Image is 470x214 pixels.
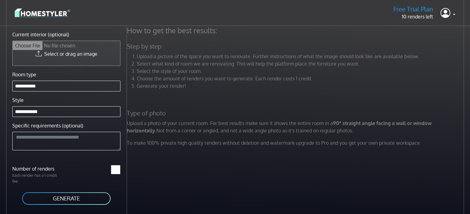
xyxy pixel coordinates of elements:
p: Upload a photo of your current room. For best results make sure it shows the entire room in a Not... [123,119,469,134]
h5: Type of photo [123,109,469,117]
li: Select the style of your room. [137,67,465,75]
li: Choose the amount of renders you want to generate. Each render costs 1 credit. [137,75,465,82]
p: 10 renders left [394,13,433,20]
label: Specific requirements (optional) [12,122,83,129]
h5: Step by step [123,42,469,50]
li: Upload a picture of the space you want to renovate. Further instructions of what the image should... [137,53,465,60]
p: Each render has a 1 credit fee [9,172,66,184]
label: Room type [12,71,36,78]
li: Generate your render! [137,82,465,90]
button: GENERATE [22,192,111,205]
img: logo-3de290ba35641baa71223ecac5eacb59cb85b4c7fdf211dc9aaecaaee71ea2f8.svg [15,7,70,18]
p: To make 100% private high quality renders without deletion and watermark upgrade to Pro and you g... [123,139,469,147]
label: Style [12,96,24,104]
li: Select what kind of room we are renovating. This will help the platform place the furniture you w... [137,60,465,67]
h4: How to get the best results: [123,26,469,35]
label: Current interior (optional) [12,31,69,38]
h5: Free Trial Plan [394,5,433,13]
label: Number of renders [9,165,66,172]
